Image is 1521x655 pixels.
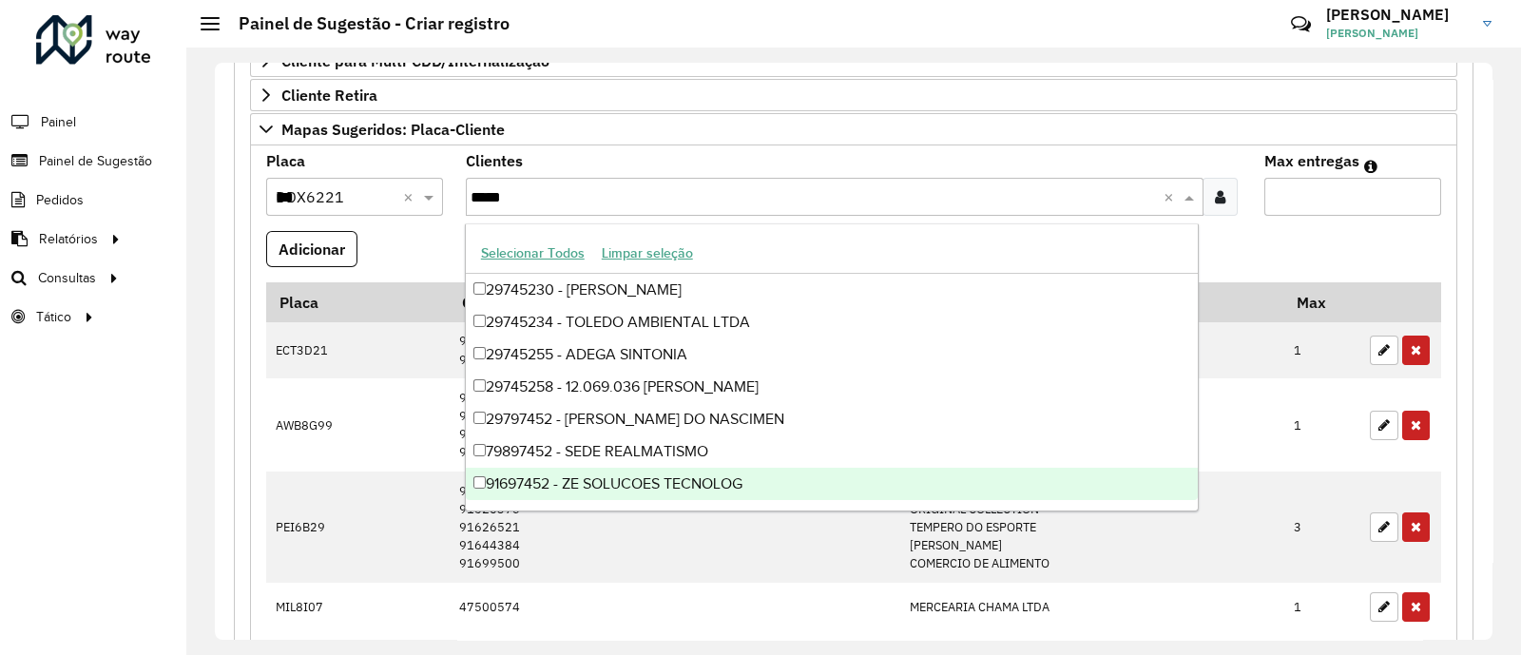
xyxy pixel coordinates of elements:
[266,322,449,378] td: ECT3D21
[36,190,84,210] span: Pedidos
[449,378,899,472] td: 91610598 91645989 91651104 91699501
[449,322,899,378] td: 91606427 91642717
[266,378,449,472] td: AWB8G99
[1284,282,1360,322] th: Max
[466,306,1199,338] div: 29745234 - TOLEDO AMBIENTAL LTDA
[449,583,899,632] td: 47500574
[41,112,76,132] span: Painel
[900,472,1284,583] td: [PERSON_NAME] DOS ORIGINAL COLLECTION TEMPERO DO ESPORTE [PERSON_NAME] COMERCIO DE ALIMENTO
[266,149,305,172] label: Placa
[593,239,702,268] button: Limpar seleção
[466,149,523,172] label: Clientes
[281,87,377,103] span: Cliente Retira
[1326,25,1469,42] span: [PERSON_NAME]
[1284,472,1360,583] td: 3
[466,468,1199,500] div: 91697452 - ZE SOLUCOES TECNOLOG
[449,472,899,583] td: 91614046 91620375 91626521 91644384 91699500
[1164,185,1180,208] span: Clear all
[1326,6,1469,24] h3: [PERSON_NAME]
[39,151,152,171] span: Painel de Sugestão
[281,122,505,137] span: Mapas Sugeridos: Placa-Cliente
[266,282,449,322] th: Placa
[250,113,1457,145] a: Mapas Sugeridos: Placa-Cliente
[466,338,1199,371] div: 29745255 - ADEGA SINTONIA
[465,223,1200,511] ng-dropdown-panel: Options list
[449,282,899,322] th: Código Cliente
[403,185,419,208] span: Clear all
[250,79,1457,111] a: Cliente Retira
[38,268,96,288] span: Consultas
[1280,4,1321,45] a: Contato Rápido
[281,53,549,68] span: Cliente para Multi-CDD/Internalização
[466,435,1199,468] div: 79897452 - SEDE REALMATISMO
[266,472,449,583] td: PEI6B29
[266,231,357,267] button: Adicionar
[1284,378,1360,472] td: 1
[1364,159,1377,174] em: Máximo de clientes que serão colocados na mesma rota com os clientes informados
[266,583,449,632] td: MIL8I07
[1284,583,1360,632] td: 1
[36,307,71,327] span: Tático
[466,371,1199,403] div: 29745258 - 12.069.036 [PERSON_NAME]
[1264,149,1359,172] label: Max entregas
[220,13,510,34] h2: Painel de Sugestão - Criar registro
[1284,322,1360,378] td: 1
[472,239,593,268] button: Selecionar Todos
[466,274,1199,306] div: 29745230 - [PERSON_NAME]
[39,229,98,249] span: Relatórios
[466,403,1199,435] div: 29797452 - [PERSON_NAME] DO NASCIMEN
[900,583,1284,632] td: MERCEARIA CHAMA LTDA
